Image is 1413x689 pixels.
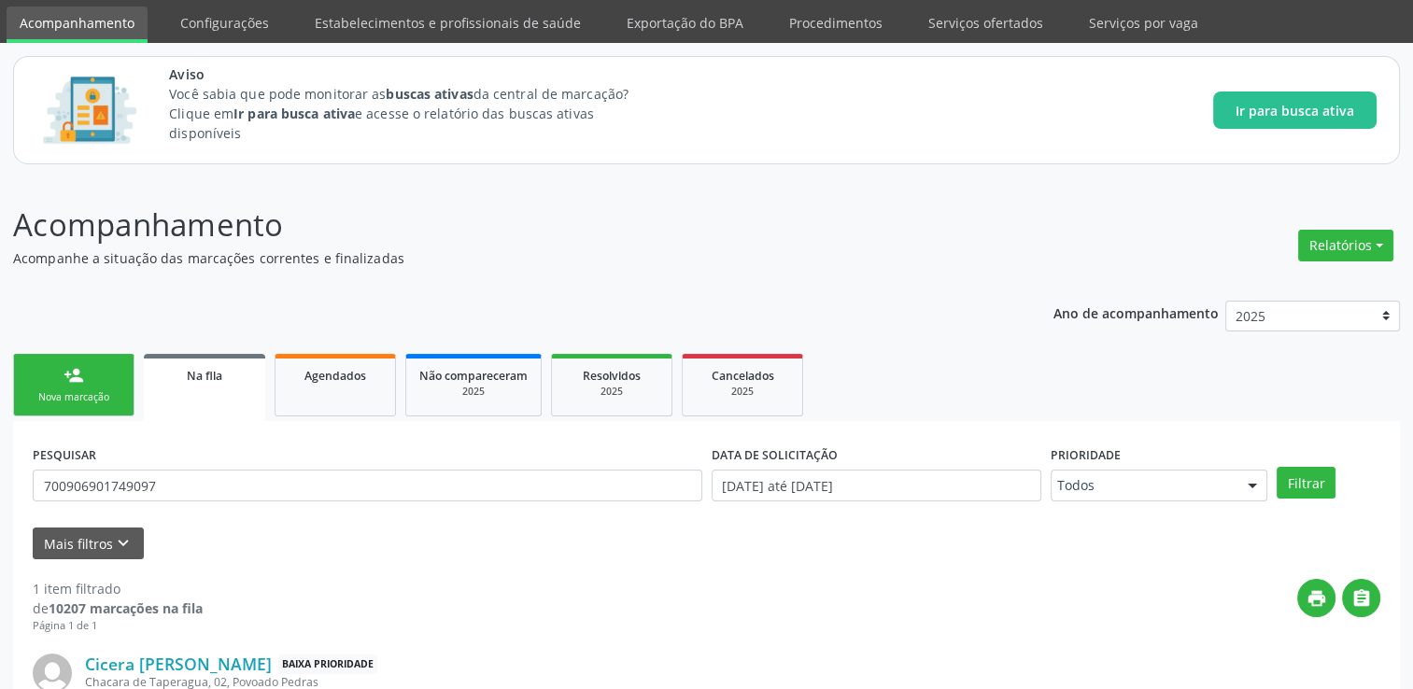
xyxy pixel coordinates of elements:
[583,368,641,384] span: Resolvidos
[915,7,1056,39] a: Serviços ofertados
[169,64,663,84] span: Aviso
[1213,91,1377,129] button: Ir para busca ativa
[13,248,984,268] p: Acompanhe a situação das marcações correntes e finalizadas
[1053,301,1219,324] p: Ano de acompanhamento
[712,441,838,470] label: DATA DE SOLICITAÇÃO
[1076,7,1211,39] a: Serviços por vaga
[419,368,528,384] span: Não compareceram
[565,385,658,399] div: 2025
[33,598,203,618] div: de
[278,654,377,674] span: Baixa Prioridade
[1051,441,1121,470] label: Prioridade
[696,385,789,399] div: 2025
[233,105,355,122] strong: Ir para busca ativa
[33,441,96,470] label: PESQUISAR
[419,385,528,399] div: 2025
[85,654,272,674] a: Cicera [PERSON_NAME]
[304,368,366,384] span: Agendados
[614,7,756,39] a: Exportação do BPA
[33,579,203,598] div: 1 item filtrado
[64,365,84,386] div: person_add
[1057,476,1229,495] span: Todos
[302,7,594,39] a: Estabelecimentos e profissionais de saúde
[712,368,774,384] span: Cancelados
[1277,467,1335,499] button: Filtrar
[36,68,143,152] img: Imagem de CalloutCard
[33,470,702,501] input: Nome, CNS
[169,84,663,143] p: Você sabia que pode monitorar as da central de marcação? Clique em e acesse o relatório das busca...
[27,390,120,404] div: Nova marcação
[776,7,896,39] a: Procedimentos
[712,470,1041,501] input: Selecione um intervalo
[49,599,203,617] strong: 10207 marcações na fila
[386,85,473,103] strong: buscas ativas
[13,202,984,248] p: Acompanhamento
[167,7,282,39] a: Configurações
[1236,101,1354,120] span: Ir para busca ativa
[113,533,134,554] i: keyboard_arrow_down
[7,7,148,43] a: Acompanhamento
[187,368,222,384] span: Na fila
[1307,588,1327,609] i: print
[1298,230,1393,261] button: Relatórios
[1342,579,1380,617] button: 
[33,527,144,560] button: Mais filtroskeyboard_arrow_down
[33,618,203,634] div: Página 1 de 1
[1351,588,1372,609] i: 
[1297,579,1335,617] button: print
